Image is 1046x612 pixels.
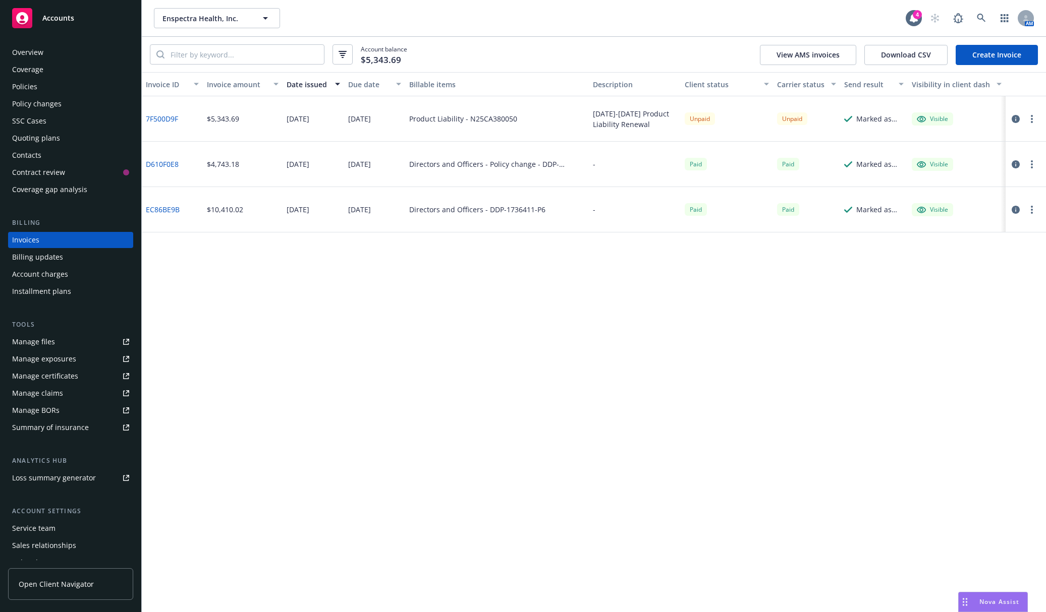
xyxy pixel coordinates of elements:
[685,112,715,125] div: Unpaid
[8,402,133,418] a: Manage BORs
[777,79,825,90] div: Carrier status
[142,72,203,96] button: Invoice ID
[8,181,133,198] a: Coverage gap analysis
[8,506,133,516] div: Account settings
[8,555,133,571] a: Related accounts
[12,402,60,418] div: Manage BORs
[12,419,89,436] div: Summary of insurance
[12,520,56,536] div: Service team
[8,334,133,350] a: Manage files
[8,44,133,60] a: Overview
[12,44,43,60] div: Overview
[409,159,585,169] div: Directors and Officers - Policy change - DDP-1736411-P6
[917,160,948,169] div: Visible
[361,53,401,67] span: $5,343.69
[8,218,133,228] div: Billing
[685,158,707,170] div: Paid
[203,72,283,96] button: Invoice amount
[12,368,78,384] div: Manage certificates
[8,320,133,330] div: Tools
[593,204,595,215] div: -
[685,79,757,90] div: Client status
[207,204,243,215] div: $10,410.02
[8,266,133,282] a: Account charges
[207,79,267,90] div: Invoice amount
[8,79,133,95] a: Policies
[348,79,390,90] div: Due date
[912,79,990,90] div: Visibility in client dash
[8,96,133,112] a: Policy changes
[409,204,545,215] div: Directors and Officers - DDP-1736411-P6
[685,203,707,216] div: Paid
[856,113,904,124] div: Marked as sent
[12,249,63,265] div: Billing updates
[409,113,517,124] div: Product Liability - N25CA380050
[287,79,328,90] div: Date issued
[777,203,799,216] span: Paid
[8,351,133,367] a: Manage exposures
[593,79,677,90] div: Description
[8,147,133,163] a: Contacts
[146,113,178,124] a: 7F500D9F
[777,158,799,170] div: Paid
[162,13,250,24] span: Enspectra Health, Inc.
[344,72,405,96] button: Due date
[12,266,68,282] div: Account charges
[12,113,46,129] div: SSC Cases
[154,8,280,28] button: Enspectra Health, Inc.
[12,147,41,163] div: Contacts
[287,204,309,215] div: [DATE]
[917,205,948,214] div: Visible
[8,368,133,384] a: Manage certificates
[207,159,239,169] div: $4,743.18
[958,592,1028,612] button: Nova Assist
[12,130,60,146] div: Quoting plans
[409,79,585,90] div: Billable items
[207,113,239,124] div: $5,343.69
[913,10,922,19] div: 4
[8,385,133,401] a: Manage claims
[12,537,76,554] div: Sales relationships
[12,334,55,350] div: Manage files
[917,114,948,124] div: Visible
[760,45,856,65] button: View AMS invoices
[146,204,180,215] a: EC86BE9B
[405,72,589,96] button: Billable items
[12,164,65,180] div: Contract review
[8,419,133,436] a: Summary of insurance
[12,96,62,112] div: Policy changes
[12,283,71,299] div: Installment plans
[593,159,595,169] div: -
[8,232,133,248] a: Invoices
[959,592,971,611] div: Drag to move
[8,62,133,78] a: Coverage
[995,8,1015,28] a: Switch app
[8,113,133,129] a: SSC Cases
[593,108,677,130] div: [DATE]-[DATE] Product Liability Renewal
[283,72,344,96] button: Date issued
[8,249,133,265] a: Billing updates
[8,164,133,180] a: Contract review
[348,113,371,124] div: [DATE]
[348,204,371,215] div: [DATE]
[8,470,133,486] a: Loss summary generator
[12,232,39,248] div: Invoices
[12,555,70,571] div: Related accounts
[681,72,773,96] button: Client status
[840,72,908,96] button: Send result
[948,8,968,28] a: Report a Bug
[19,579,94,589] span: Open Client Navigator
[856,204,904,215] div: Marked as sent
[979,597,1019,606] span: Nova Assist
[146,159,179,169] a: D610F0E8
[348,159,371,169] div: [DATE]
[8,520,133,536] a: Service team
[361,45,407,64] span: Account balance
[8,130,133,146] a: Quoting plans
[844,79,893,90] div: Send result
[589,72,681,96] button: Description
[971,8,992,28] a: Search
